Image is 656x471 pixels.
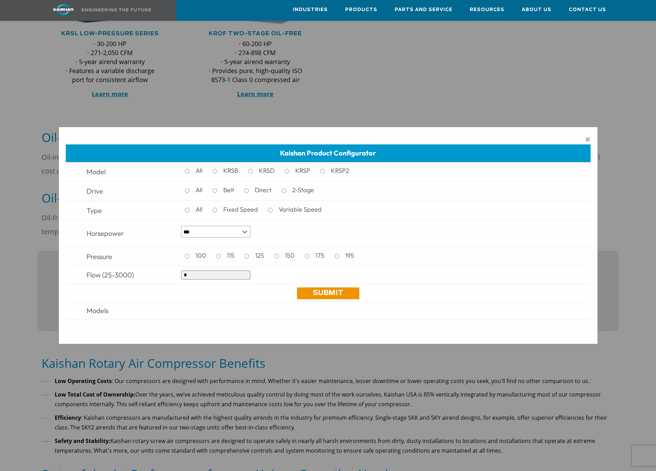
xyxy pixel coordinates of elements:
label: 2-Stage [289,185,320,195]
label: 125 [252,250,270,261]
label: KRSB [221,166,244,176]
label: Fixed Speed [221,204,264,215]
a: Industries [293,0,328,19]
img: Engineering the future [82,8,151,11]
label: Variable Speed [276,204,328,215]
img: kaishan logo [37,3,89,16]
label: KRSP [293,166,316,176]
span: Horsepower [87,229,124,238]
span: Kaishan Product Configurator [280,149,376,157]
span: Products [345,6,377,14]
span: Flow (25-3000) [87,270,134,279]
span: Model [87,167,106,176]
span: Type [87,206,102,215]
label: Direct [252,185,278,195]
label: All [193,166,209,176]
label: Belt [221,185,240,195]
label: KRSD [256,166,281,176]
label: 195 [342,250,360,261]
span: Drive [87,187,103,195]
a: About Us [522,0,551,19]
span: Parts and Service [395,6,452,14]
span: × [585,134,591,144]
label: 150 [282,250,301,261]
span: About Us [522,6,551,14]
span: Models [87,306,108,315]
label: All [193,185,209,195]
a: Submit [297,287,359,299]
label: All [193,204,209,215]
a: Contact Us [569,0,606,19]
span: Contact Us [569,6,606,14]
label: 100 [193,250,212,261]
a: Resources [470,0,504,19]
label: KRSP2 [328,166,356,176]
a: Parts and Service [395,0,452,19]
a: Products [345,0,377,19]
span: Industries [293,6,328,14]
label: 115 [224,250,241,261]
label: 175 [313,250,331,261]
span: Resources [470,6,504,14]
span: Pressure [87,252,112,261]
